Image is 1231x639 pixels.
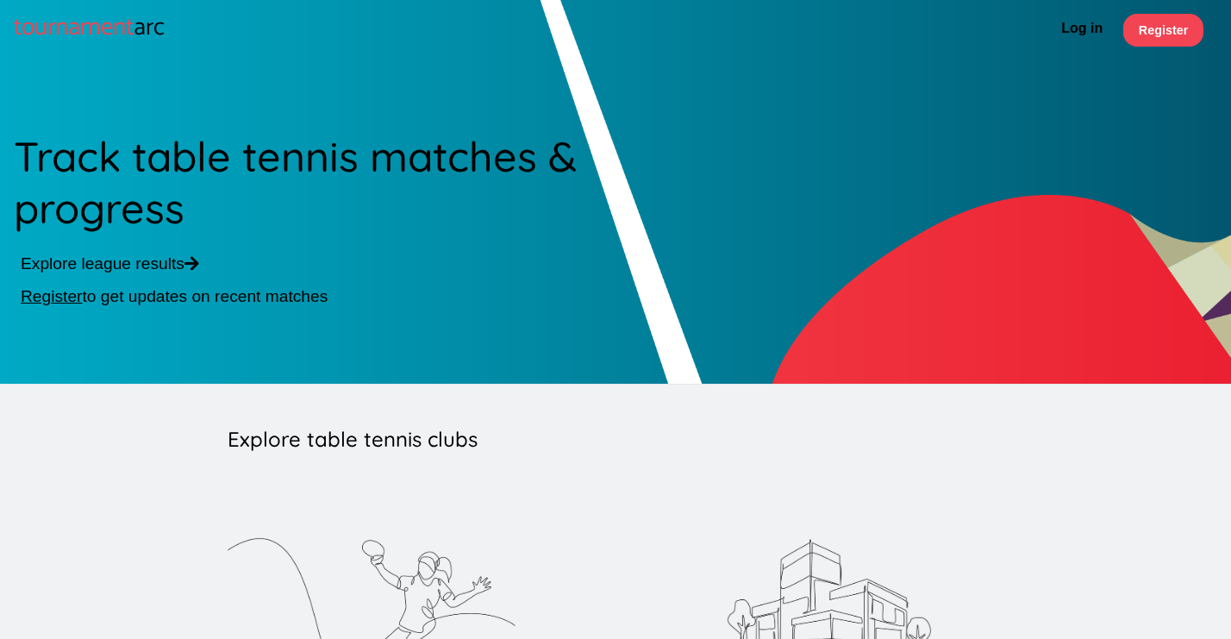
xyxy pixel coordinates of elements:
span: arc [134,7,165,48]
a: Log in [1054,14,1109,47]
span: tournament [14,7,134,48]
h2: Track table tennis matches & progress [14,123,629,241]
a: tournamentarc [14,7,165,48]
a: Register [21,287,82,305]
p: Explore league results [21,254,622,273]
a: Register [1123,14,1203,47]
h3: Explore table tennis clubs [228,426,1003,452]
p: to get updates on recent matches [21,287,622,306]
